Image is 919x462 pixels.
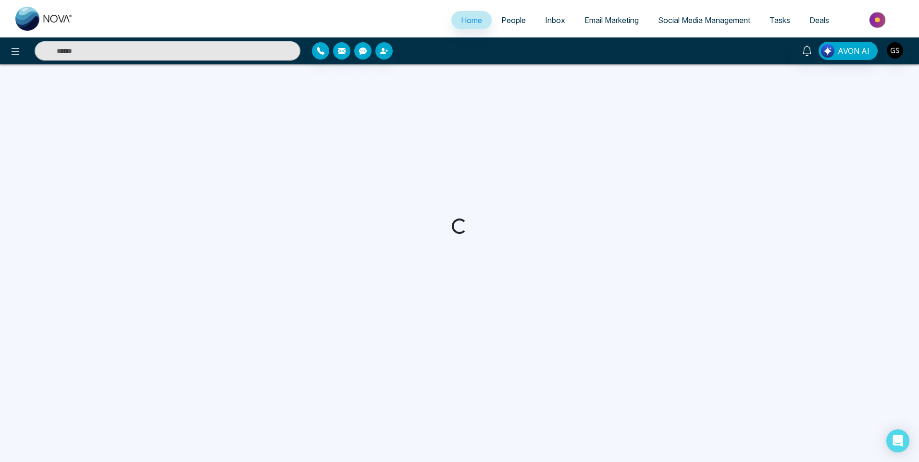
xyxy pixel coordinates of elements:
a: Tasks [760,11,800,29]
a: Social Media Management [648,11,760,29]
span: AVON AI [838,45,869,57]
img: Nova CRM Logo [15,7,73,31]
a: Email Marketing [575,11,648,29]
a: Home [451,11,492,29]
span: Deals [809,15,829,25]
span: Social Media Management [658,15,750,25]
a: People [492,11,535,29]
button: AVON AI [819,42,878,60]
span: People [501,15,526,25]
div: Open Intercom Messenger [886,429,909,452]
img: Market-place.gif [844,9,913,31]
img: Lead Flow [821,44,834,58]
span: Home [461,15,482,25]
span: Tasks [770,15,790,25]
img: User Avatar [887,42,903,59]
a: Inbox [535,11,575,29]
span: Inbox [545,15,565,25]
span: Email Marketing [584,15,639,25]
a: Deals [800,11,839,29]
